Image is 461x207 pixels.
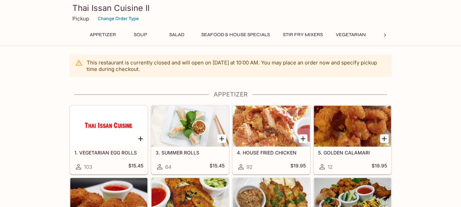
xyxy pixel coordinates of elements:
h5: $15.45 [128,163,143,171]
h5: 5. GOLDEN CALAMARI [318,150,387,156]
button: Noodles [375,30,406,40]
h5: $19.95 [372,163,387,171]
button: Change Order Type [95,13,142,24]
a: 3. SUMMER ROLLS64$15.45 [151,105,229,174]
span: 103 [84,164,92,170]
div: 3. SUMMER ROLLS [152,106,229,147]
h5: 3. SUMMER ROLLS [156,150,225,156]
p: Pickup [72,15,89,22]
button: Salad [161,30,192,40]
button: Add 1. VEGETARIAN EGG ROLLS [136,134,145,143]
h3: Thai Issan Cuisine II [72,3,389,13]
p: This restaurant is currently closed and will open on [DATE] at 10:00 AM . You may place an order ... [87,59,386,72]
span: 92 [246,164,253,170]
span: 12 [328,164,333,170]
a: 1. VEGETARIAN EGG ROLLS103$15.45 [70,105,148,174]
div: 1. VEGETARIAN EGG ROLLS [70,106,147,147]
span: 64 [165,164,172,170]
h5: $15.45 [210,163,225,171]
button: Add 3. SUMMER ROLLS [218,134,226,143]
button: Add 5. GOLDEN CALAMARI [380,134,389,143]
a: 5. GOLDEN CALAMARI12$19.95 [314,105,391,174]
button: Appetizer [86,30,120,40]
h5: 4. HOUSE FRIED CHICKEN [237,150,306,156]
div: 4. HOUSE FRIED CHICKEN [233,106,310,147]
h4: Appetizer [70,91,392,98]
a: 4. HOUSE FRIED CHICKEN92$19.95 [232,105,310,174]
button: Soup [125,30,156,40]
button: Stir Fry Mixers [279,30,327,40]
button: Vegetarian [332,30,370,40]
div: 5. GOLDEN CALAMARI [314,106,391,147]
h5: $19.95 [290,163,306,171]
h5: 1. VEGETARIAN EGG ROLLS [74,150,143,156]
button: Seafood & House Specials [198,30,274,40]
button: Add 4. HOUSE FRIED CHICKEN [299,134,307,143]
